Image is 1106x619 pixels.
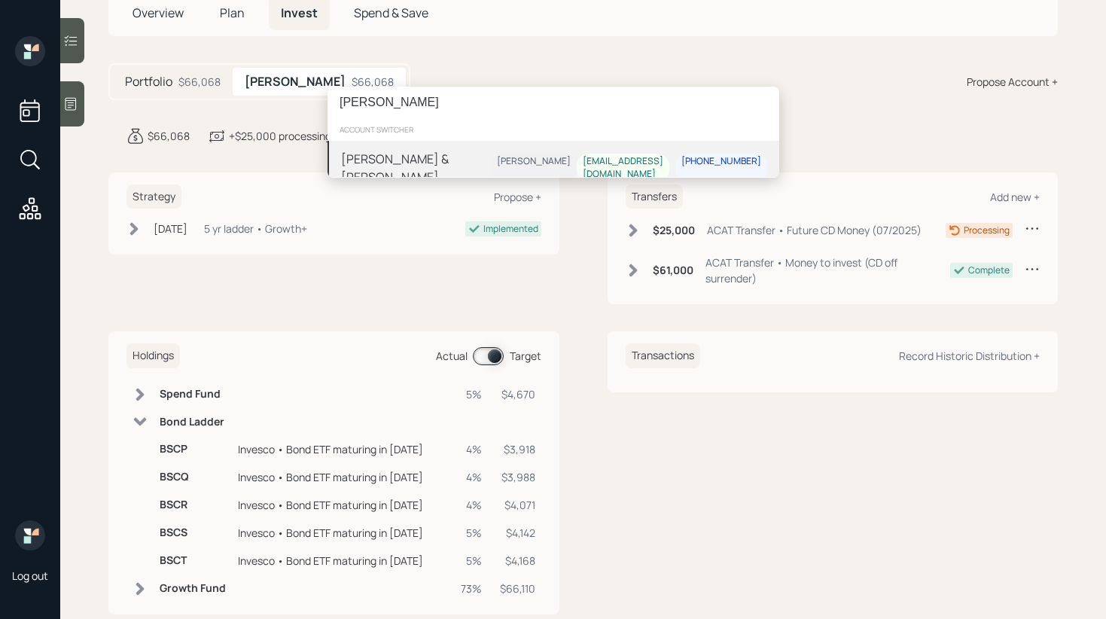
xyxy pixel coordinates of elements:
div: [PHONE_NUMBER] [681,155,761,168]
div: [PERSON_NAME] & [PERSON_NAME] [341,150,491,186]
input: Type a command or search… [328,87,779,118]
div: [EMAIL_ADDRESS][DOMAIN_NAME] [583,155,663,181]
div: account switcher [328,118,779,141]
div: [PERSON_NAME] [497,155,571,168]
